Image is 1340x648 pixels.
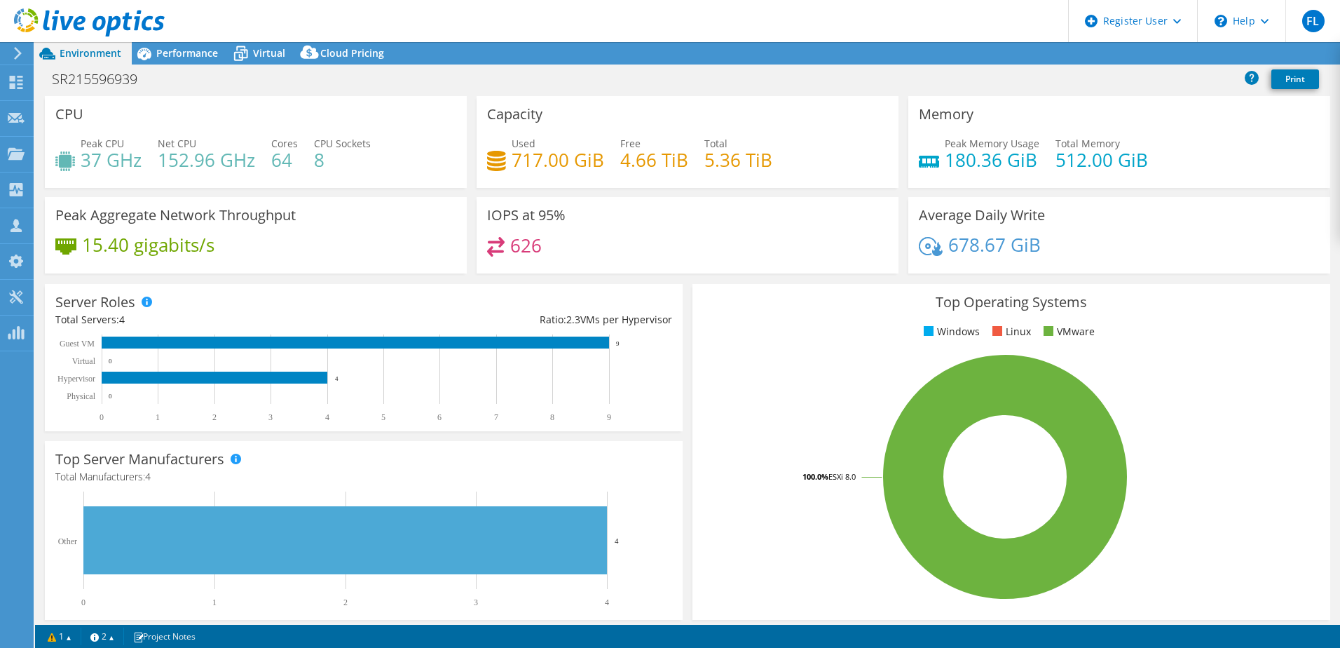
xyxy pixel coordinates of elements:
span: Used [512,137,535,150]
span: CPU Sockets [314,137,371,150]
text: Virtual [72,356,96,366]
text: 0 [109,358,112,365]
h3: Top Operating Systems [703,295,1320,310]
h4: 626 [510,238,542,253]
h3: Average Daily Write [919,208,1045,223]
span: Total Memory [1055,137,1120,150]
text: 0 [100,412,104,422]
h4: 4.66 TiB [620,152,688,168]
text: 1 [156,412,160,422]
li: Windows [920,324,980,339]
a: 2 [81,628,124,645]
h3: Peak Aggregate Network Throughput [55,208,296,223]
a: Print [1271,69,1319,89]
svg: \n [1215,15,1227,27]
span: Performance [156,46,218,60]
text: 9 [607,412,611,422]
span: FL [1302,10,1325,32]
div: Total Servers: [55,312,364,328]
span: Cores [271,137,298,150]
li: Linux [989,324,1031,339]
span: 4 [145,470,151,483]
h3: Server Roles [55,295,135,310]
h3: Capacity [487,107,542,122]
text: 4 [325,412,329,422]
text: 3 [474,598,478,607]
h4: 678.67 GiB [948,237,1041,252]
h3: IOPS at 95% [487,208,566,223]
span: Virtual [253,46,285,60]
h4: 8 [314,152,371,168]
span: Environment [60,46,121,60]
h4: 512.00 GiB [1055,152,1148,168]
text: 8 [550,412,554,422]
span: Peak CPU [81,137,124,150]
text: 6 [437,412,442,422]
a: Project Notes [123,628,205,645]
text: 1 [212,598,217,607]
span: 4 [119,313,125,326]
span: Total [704,137,727,150]
h3: Memory [919,107,973,122]
text: 0 [109,393,112,400]
span: Net CPU [158,137,196,150]
span: Free [620,137,641,150]
span: 2.3 [566,313,580,326]
text: 5 [381,412,385,422]
text: 9 [616,340,620,347]
text: Physical [67,391,95,401]
span: Cloud Pricing [320,46,384,60]
h4: 15.40 gigabits/s [82,237,214,252]
text: 2 [212,412,217,422]
h4: 152.96 GHz [158,152,255,168]
text: 7 [494,412,498,422]
text: 2 [343,598,348,607]
tspan: 100.0% [802,471,828,482]
h4: 5.36 TiB [704,152,772,168]
div: Ratio: VMs per Hypervisor [364,312,672,328]
text: Other [58,536,77,546]
h4: 64 [271,152,298,168]
text: Hypervisor [57,374,95,384]
text: 4 [605,598,609,607]
h3: CPU [55,107,83,122]
h4: 37 GHz [81,152,142,168]
text: 4 [615,536,619,545]
text: 4 [335,375,339,382]
tspan: ESXi 8.0 [828,471,856,482]
h3: Top Server Manufacturers [55,452,224,467]
li: VMware [1040,324,1095,339]
h4: 180.36 GiB [945,152,1039,168]
text: 3 [268,412,273,422]
span: Peak Memory Usage [945,137,1039,150]
text: Guest VM [60,339,95,349]
h1: SR215596939 [46,72,159,87]
h4: 717.00 GiB [512,152,604,168]
a: 1 [38,628,81,645]
text: 0 [81,598,86,607]
h4: Total Manufacturers: [55,469,672,485]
